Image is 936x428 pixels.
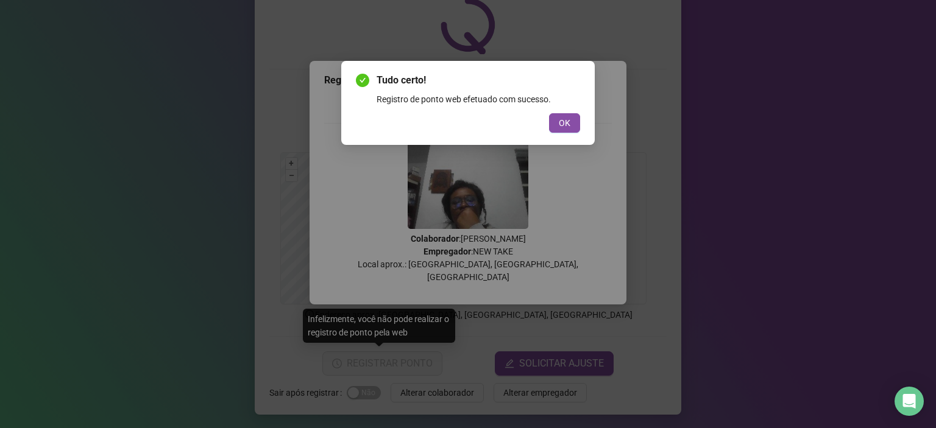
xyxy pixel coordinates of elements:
[559,116,570,130] span: OK
[549,113,580,133] button: OK
[377,73,580,88] span: Tudo certo!
[377,93,580,106] div: Registro de ponto web efetuado com sucesso.
[356,74,369,87] span: check-circle
[895,387,924,416] div: Open Intercom Messenger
